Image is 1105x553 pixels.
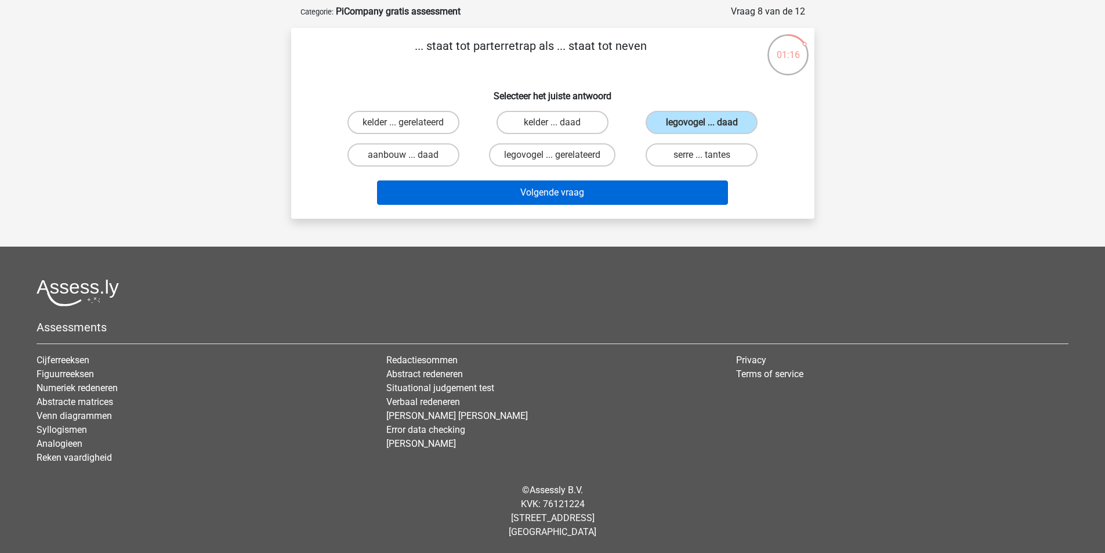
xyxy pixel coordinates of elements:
[736,368,803,379] a: Terms of service
[736,355,766,366] a: Privacy
[310,81,796,102] h6: Selecteer het juiste antwoord
[336,6,461,17] strong: PiCompany gratis assessment
[37,438,82,449] a: Analogieen
[37,424,87,435] a: Syllogismen
[386,368,463,379] a: Abstract redeneren
[300,8,334,16] small: Categorie:
[37,382,118,393] a: Numeriek redeneren
[37,355,89,366] a: Cijferreeksen
[377,180,728,205] button: Volgende vraag
[347,111,459,134] label: kelder ... gerelateerd
[37,368,94,379] a: Figuurreeksen
[28,474,1077,548] div: © KVK: 76121224 [STREET_ADDRESS] [GEOGRAPHIC_DATA]
[310,37,752,72] p: ... staat tot parterretrap als ... staat tot neven
[37,410,112,421] a: Venn diagrammen
[646,111,758,134] label: legovogel ... daad
[37,320,1068,334] h5: Assessments
[530,485,583,496] a: Assessly B.V.
[347,143,459,167] label: aanbouw ... daad
[497,111,608,134] label: kelder ... daad
[37,279,119,306] img: Assessly logo
[646,143,758,167] label: serre ... tantes
[386,355,458,366] a: Redactiesommen
[37,452,112,463] a: Reken vaardigheid
[731,5,805,19] div: Vraag 8 van de 12
[386,438,456,449] a: [PERSON_NAME]
[386,382,494,393] a: Situational judgement test
[386,396,460,407] a: Verbaal redeneren
[766,33,810,62] div: 01:16
[386,410,528,421] a: [PERSON_NAME] [PERSON_NAME]
[386,424,465,435] a: Error data checking
[489,143,615,167] label: legovogel ... gerelateerd
[37,396,113,407] a: Abstracte matrices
